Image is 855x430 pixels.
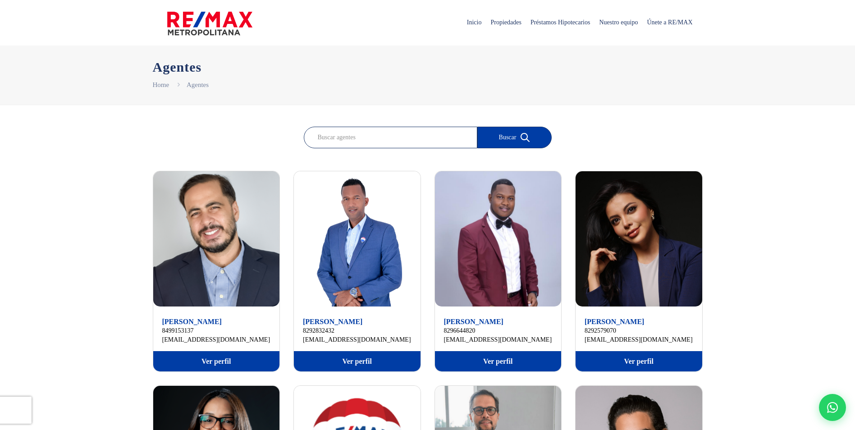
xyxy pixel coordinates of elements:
[303,318,362,325] a: [PERSON_NAME]
[435,171,562,306] img: Johan Peguero
[642,9,697,36] span: Únete a RE/MAX
[585,326,693,335] a: 8292579070
[303,326,411,335] a: 8292832432
[162,318,222,325] a: [PERSON_NAME]
[477,127,552,148] button: Buscar
[486,9,526,36] span: Propiedades
[585,335,693,344] a: [EMAIL_ADDRESS][DOMAIN_NAME]
[303,335,411,344] a: [EMAIL_ADDRESS][DOMAIN_NAME]
[444,318,503,325] a: [PERSON_NAME]
[162,335,271,344] a: [EMAIL_ADDRESS][DOMAIN_NAME]
[462,9,486,36] span: Inicio
[294,171,421,306] img: Joel Nuñez
[435,351,562,371] a: Ver perfil
[526,9,595,36] span: Préstamos Hipotecarios
[444,335,553,344] a: [EMAIL_ADDRESS][DOMAIN_NAME]
[585,318,644,325] a: [PERSON_NAME]
[187,79,209,91] li: Agentes
[153,351,280,371] a: Ver perfil
[153,59,703,75] h1: Agentes
[576,351,702,371] a: Ver perfil
[153,171,280,306] img: Joel Bencosme
[162,326,271,335] a: 8499153137
[594,9,642,36] span: Nuestro equipo
[153,81,169,88] a: Home
[304,127,477,148] input: Buscar agentes
[167,10,252,37] img: remax-metropolitana-logo
[576,171,702,306] img: Johanna Navarrete
[294,351,421,371] a: Ver perfil
[444,326,553,335] a: 8296644820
